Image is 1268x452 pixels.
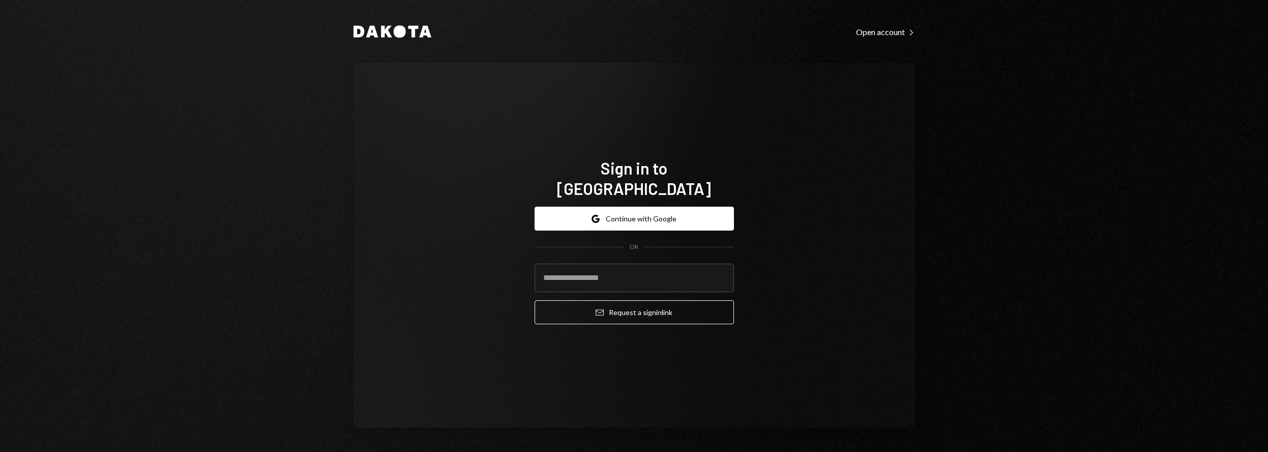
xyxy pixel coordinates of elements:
[535,158,734,199] h1: Sign in to [GEOGRAPHIC_DATA]
[535,300,734,324] button: Request a signinlink
[856,27,915,37] div: Open account
[630,243,638,251] div: OR
[535,207,734,231] button: Continue with Google
[856,26,915,37] a: Open account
